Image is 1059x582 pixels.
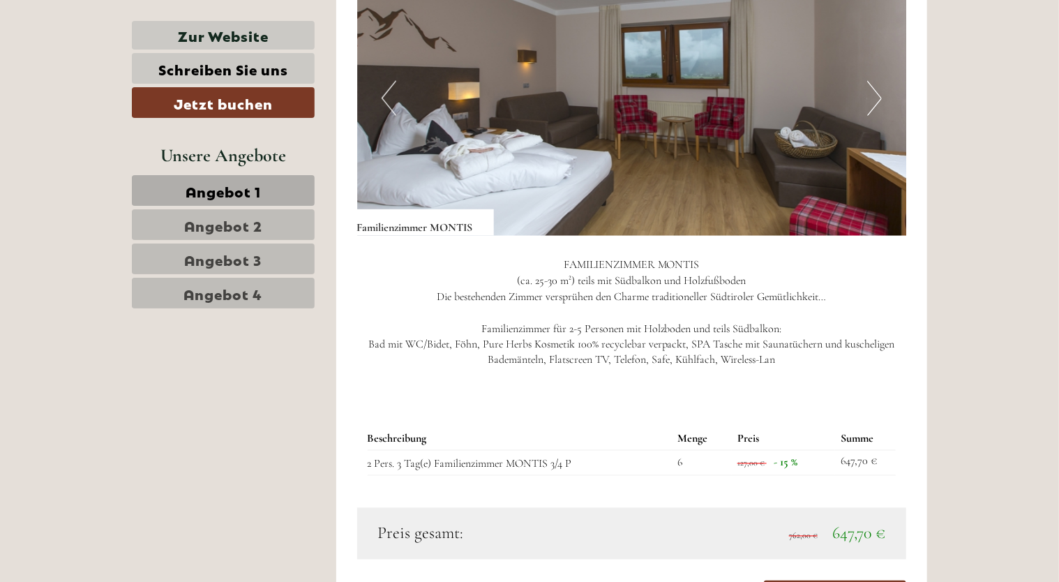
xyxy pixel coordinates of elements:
div: [GEOGRAPHIC_DATA] [21,40,198,52]
a: Schreiben Sie uns [132,53,315,84]
span: Angebot 3 [185,249,262,269]
div: Preis gesamt: [368,522,632,546]
span: 127,00 € [737,458,765,468]
p: FAMILIENZIMMER MONTIS (ca. 25-30 m²) teils mit Südbalkon und Holzfußboden Die bestehenden Zimmer ... [357,257,907,368]
span: 762,00 € [789,531,818,541]
div: Familienzimmer MONTIS [357,209,494,236]
span: - 15 % [774,456,797,470]
div: [DATE] [250,10,300,34]
th: Summe [835,428,896,450]
a: Zur Website [132,21,315,50]
th: Menge [672,428,732,450]
th: Preis [732,428,835,450]
a: Jetzt buchen [132,87,315,118]
span: Angebot 2 [184,215,262,234]
span: Angebot 1 [186,181,261,200]
button: Previous [382,81,396,116]
td: 6 [672,450,732,475]
th: Beschreibung [368,428,673,450]
small: 11:35 [21,68,198,77]
span: 647,70 € [832,523,885,544]
td: 647,70 € [835,450,896,475]
button: Next [867,81,882,116]
td: 2 Pers. 3 Tag(e) Familienzimmer MONTIS 3/4 P [368,450,673,475]
span: Angebot 4 [184,283,263,303]
div: Guten Tag, wie können wir Ihnen helfen? [10,38,205,80]
button: Senden [452,361,550,392]
div: Unsere Angebote [132,142,315,168]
